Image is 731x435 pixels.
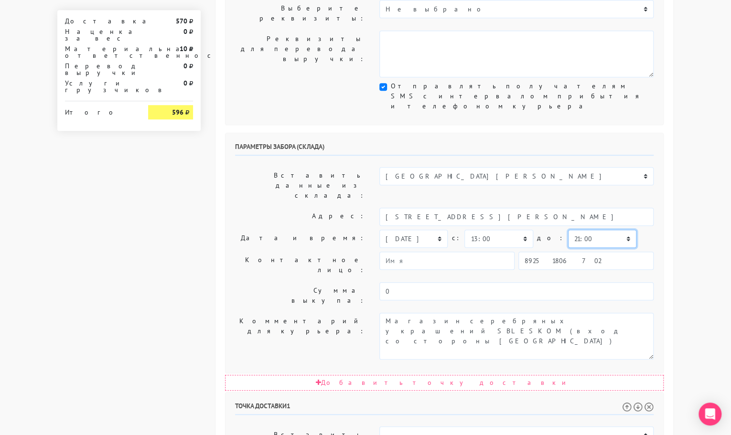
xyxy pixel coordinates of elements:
label: Вставить данные из склада: [228,167,372,204]
label: Комментарий для курьера: [228,313,372,360]
strong: 0 [183,79,187,87]
span: 1 [287,402,290,410]
div: Перевод выручки [58,63,141,76]
label: Контактное лицо: [228,252,372,278]
strong: 0 [183,62,187,70]
div: Итого [65,105,134,116]
h6: Точка доставки [235,402,654,415]
label: c: [451,230,461,246]
strong: 570 [176,17,187,25]
label: Сумма выкупа: [228,282,372,309]
div: Наценка за вес [58,28,141,42]
label: Реквизиты для перевода выручки: [228,31,372,77]
strong: 596 [172,108,183,117]
h6: Параметры забора (склада) [235,143,654,156]
strong: 0 [183,27,187,36]
label: Адрес: [228,208,372,226]
strong: 10 [180,44,187,53]
div: Услуги грузчиков [58,80,141,93]
div: Доставка [58,18,141,24]
label: Дата и время: [228,230,372,248]
label: Отправлять получателям SMS с интервалом прибытия и телефоном курьера [391,81,654,111]
label: до: [537,230,564,246]
div: Добавить точку доставки [225,375,664,391]
div: Open Intercom Messenger [699,403,721,425]
div: Материальная ответственность [58,45,141,59]
input: Имя [379,252,515,270]
input: Телефон [518,252,654,270]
